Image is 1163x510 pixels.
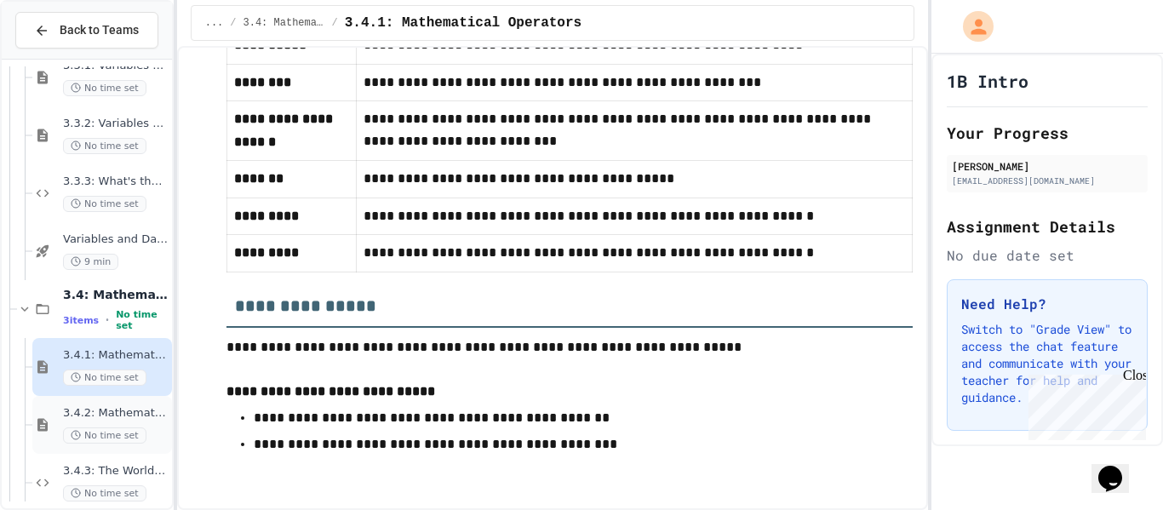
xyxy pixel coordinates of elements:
h3: Need Help? [961,294,1133,314]
span: 3.3.3: What's the Type? [63,175,169,189]
div: Chat with us now!Close [7,7,117,108]
span: • [106,313,109,327]
span: 3.3.1: Variables and Data Types [63,59,169,73]
span: No time set [63,80,146,96]
h2: Your Progress [947,121,1148,145]
span: No time set [63,196,146,212]
div: [EMAIL_ADDRESS][DOMAIN_NAME] [952,175,1143,187]
span: 3.4.1: Mathematical Operators [345,13,581,33]
span: / [230,16,236,30]
span: No time set [63,370,146,386]
span: No time set [63,138,146,154]
span: No time set [63,427,146,444]
span: 9 min [63,254,118,270]
div: [PERSON_NAME] [952,158,1143,174]
div: No due date set [947,245,1148,266]
span: Variables and Data types - quiz [63,232,169,247]
span: 3.4: Mathematical Operators [63,287,169,302]
span: No time set [63,485,146,501]
h1: 1B Intro [947,69,1028,93]
span: 3.4.2: Mathematical Operators - Review [63,406,169,421]
h2: Assignment Details [947,215,1148,238]
span: / [332,16,338,30]
span: 3.4: Mathematical Operators [243,16,325,30]
span: 3 items [63,315,99,326]
span: No time set [116,309,169,331]
span: ... [205,16,224,30]
iframe: chat widget [1091,442,1146,493]
span: Back to Teams [60,21,139,39]
div: My Account [945,7,998,46]
span: 3.4.1: Mathematical Operators [63,348,169,363]
button: Back to Teams [15,12,158,49]
iframe: chat widget [1022,368,1146,440]
span: 3.4.3: The World's Worst Farmers Market [63,464,169,478]
p: Switch to "Grade View" to access the chat feature and communicate with your teacher for help and ... [961,321,1133,406]
span: 3.3.2: Variables and Data Types - Review [63,117,169,131]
